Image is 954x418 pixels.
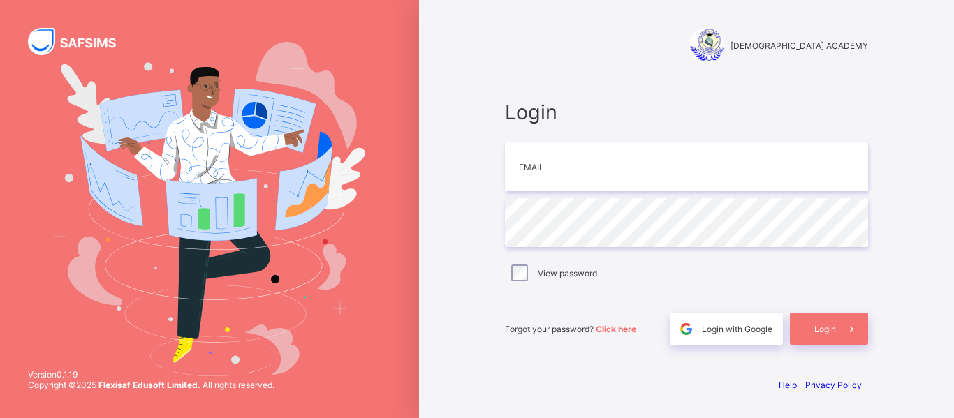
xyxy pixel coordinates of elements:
span: Copyright © 2025 All rights reserved. [28,380,274,390]
a: Help [779,380,797,390]
a: Privacy Policy [805,380,862,390]
img: SAFSIMS Logo [28,28,133,55]
span: [DEMOGRAPHIC_DATA] ACADEMY [731,40,868,51]
span: Login [505,100,868,124]
label: View password [538,268,597,278]
span: Version 0.1.19 [28,369,274,380]
span: Login with Google [702,324,772,334]
img: google.396cfc9801f0270233282035f929180a.svg [678,321,694,337]
span: Login [814,324,836,334]
span: Forgot your password? [505,324,636,334]
a: Click here [596,324,636,334]
img: Hero Image [54,42,365,376]
strong: Flexisaf Edusoft Limited. [98,380,200,390]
